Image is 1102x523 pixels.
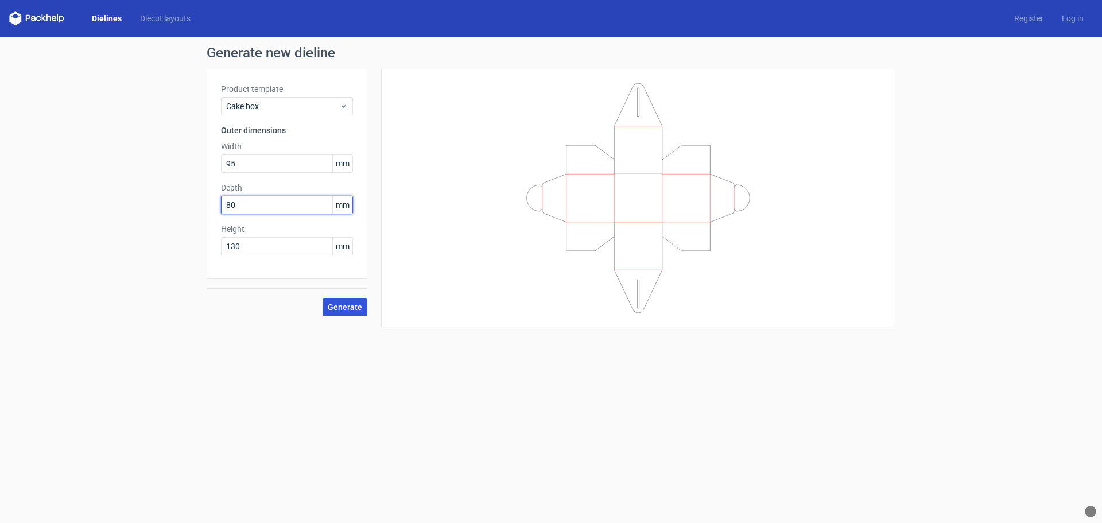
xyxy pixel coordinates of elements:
[131,13,200,24] a: Diecut layouts
[221,182,353,193] label: Depth
[1005,13,1053,24] a: Register
[1085,506,1096,517] div: What Font?
[323,298,367,316] button: Generate
[83,13,131,24] a: Dielines
[221,125,353,136] h3: Outer dimensions
[332,238,352,255] span: mm
[221,223,353,235] label: Height
[1053,13,1093,24] a: Log in
[226,100,339,112] span: Cake box
[207,46,895,60] h1: Generate new dieline
[332,196,352,214] span: mm
[328,303,362,311] span: Generate
[221,83,353,95] label: Product template
[332,155,352,172] span: mm
[221,141,353,152] label: Width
